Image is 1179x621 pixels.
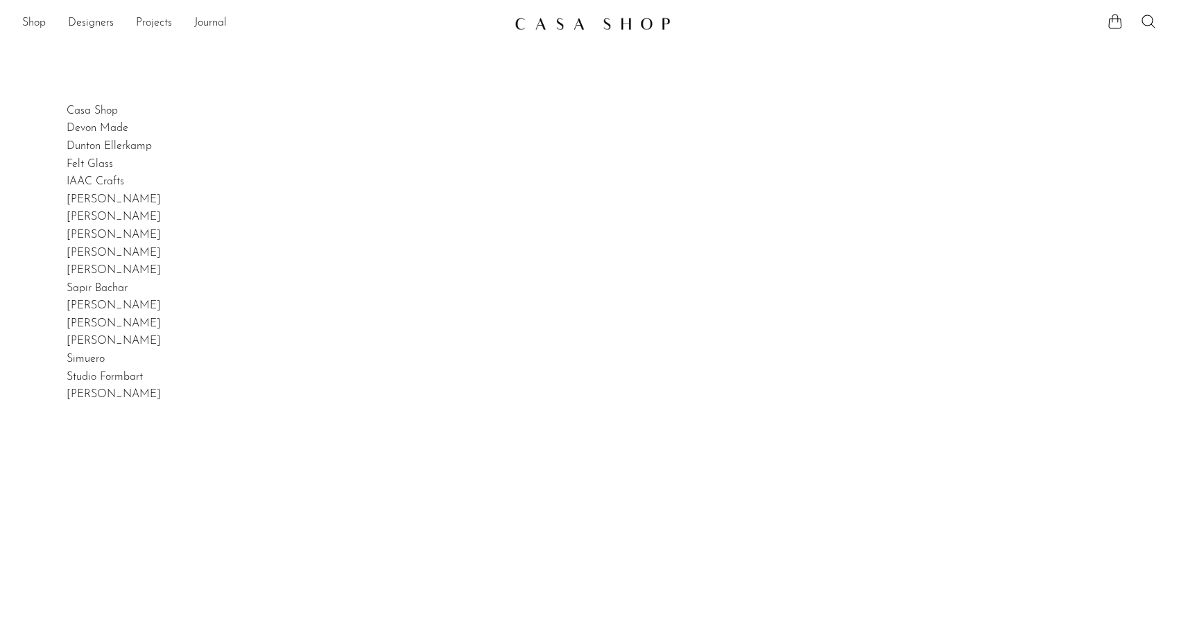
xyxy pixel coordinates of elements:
[67,265,161,276] a: [PERSON_NAME]
[67,247,161,259] a: [PERSON_NAME]
[136,15,172,33] a: Projects
[67,335,161,347] a: [PERSON_NAME]
[67,105,118,116] a: Casa Shop
[67,229,161,240] a: [PERSON_NAME]
[67,371,143,383] a: Studio Formbart
[67,211,161,222] a: [PERSON_NAME]
[67,353,105,365] a: Simuero
[67,176,124,187] a: IAAC Crafts
[67,123,128,134] a: Devon Made
[67,159,113,170] a: Felt Glass
[67,300,161,311] a: [PERSON_NAME]
[22,12,504,35] ul: NEW HEADER MENU
[194,15,227,33] a: Journal
[67,141,152,152] a: Dunton Ellerkamp
[67,194,161,205] a: [PERSON_NAME]
[67,283,128,294] a: Sapir Bachar
[22,12,504,35] nav: Desktop navigation
[67,389,161,400] a: [PERSON_NAME]
[67,318,161,329] a: [PERSON_NAME]
[68,15,114,33] a: Designers
[22,15,46,33] a: Shop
